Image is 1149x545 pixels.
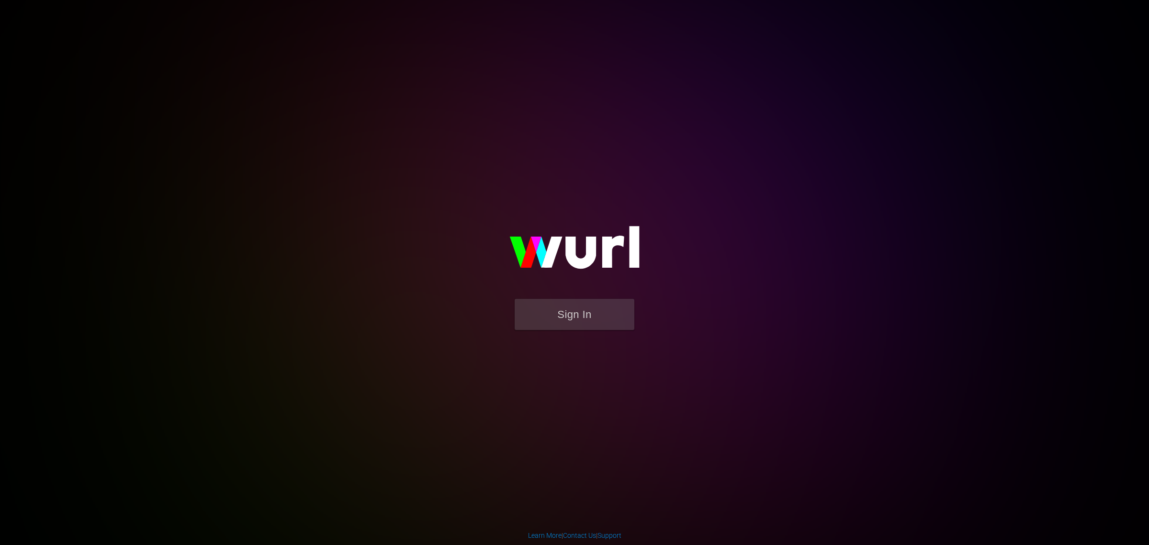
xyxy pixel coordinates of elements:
[597,532,621,539] a: Support
[563,532,596,539] a: Contact Us
[515,299,634,330] button: Sign In
[528,532,562,539] a: Learn More
[479,205,670,298] img: wurl-logo-on-black-223613ac3d8ba8fe6dc639794a292ebdb59501304c7dfd60c99c58986ef67473.svg
[528,531,621,540] div: | |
